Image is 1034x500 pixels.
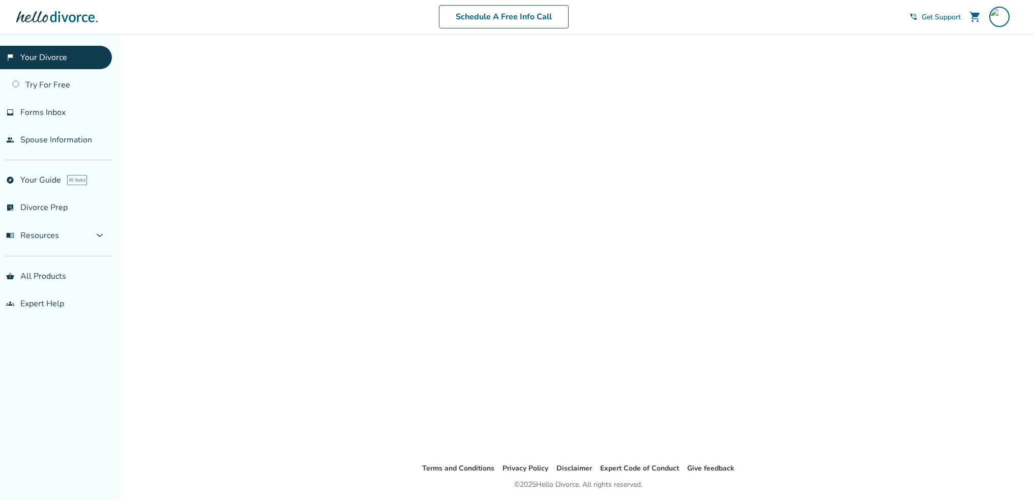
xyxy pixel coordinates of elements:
span: Resources [6,230,59,241]
span: flag_2 [6,53,14,62]
li: Disclaimer [556,462,592,475]
span: Forms Inbox [20,107,66,118]
img: tambill73@gmail.com [989,7,1010,27]
a: Privacy Policy [503,463,548,473]
span: shopping_basket [6,272,14,280]
a: Expert Code of Conduct [600,463,679,473]
span: inbox [6,108,14,116]
span: Get Support [922,12,961,22]
li: Give feedback [687,462,734,475]
span: groups [6,300,14,308]
span: list_alt_check [6,203,14,212]
a: Terms and Conditions [422,463,494,473]
div: © 2025 Hello Divorce. All rights reserved. [514,479,642,491]
span: expand_more [94,229,106,242]
span: menu_book [6,231,14,240]
span: shopping_cart [969,11,981,23]
a: phone_in_talkGet Support [909,12,961,22]
span: explore [6,176,14,184]
a: Schedule A Free Info Call [439,5,569,28]
span: AI beta [67,175,87,185]
span: phone_in_talk [909,13,918,21]
span: people [6,136,14,144]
